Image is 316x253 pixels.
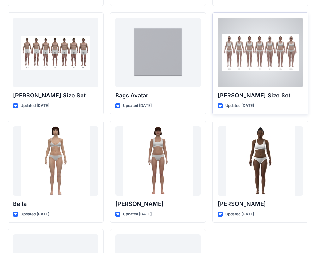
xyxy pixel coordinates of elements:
[115,200,201,208] p: [PERSON_NAME]
[13,18,98,87] a: Oliver Size Set
[218,200,303,208] p: [PERSON_NAME]
[218,18,303,87] a: Olivia Size Set
[115,91,201,100] p: Bags Avatar
[21,102,49,109] p: Updated [DATE]
[115,126,201,196] a: Emma
[13,91,98,100] p: [PERSON_NAME] Size Set
[225,211,254,218] p: Updated [DATE]
[123,102,152,109] p: Updated [DATE]
[218,126,303,196] a: Gabrielle
[13,200,98,208] p: Bella
[123,211,152,218] p: Updated [DATE]
[115,18,201,87] a: Bags Avatar
[225,102,254,109] p: Updated [DATE]
[21,211,49,218] p: Updated [DATE]
[13,126,98,196] a: Bella
[218,91,303,100] p: [PERSON_NAME] Size Set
